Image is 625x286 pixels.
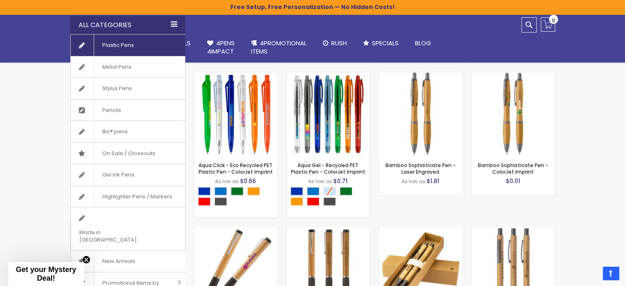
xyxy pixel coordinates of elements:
a: Highlighter Pens / Markers [71,186,185,207]
a: Aqua Gel - Recycled PET Plastic Pen - ColorJet Imprint [286,72,370,79]
button: Close teaser [82,256,90,264]
a: Plastic Pens [71,35,185,56]
span: Specials [372,39,399,47]
span: Made in [GEOGRAPHIC_DATA] [71,222,164,250]
div: Smoke [323,197,336,205]
a: Personalized Bambowie Bamboo Pen [471,226,555,233]
a: Rush [315,34,355,52]
span: Rush [331,39,347,47]
a: Made in [GEOGRAPHIC_DATA] [71,207,185,250]
div: Red [198,197,210,205]
span: Highlighter Pens / Markers [94,186,180,207]
a: Pencils [71,100,185,121]
a: 4PROMOTIONALITEMS [243,34,315,61]
a: Bamboo Sophisticate Pen - ColorJet Imprint [478,161,548,175]
span: Bic® pens [94,121,136,142]
div: Smoke [214,197,227,205]
a: Bambowie Bamboo Gift Set [379,226,462,233]
span: 0 [552,16,555,24]
div: Blue Light [307,187,319,195]
span: As low as [308,177,332,184]
a: Tahiti Promo Pen - Laser Engraved [286,226,370,233]
img: Aqua Click - Eco Recycled PET Plastic Pen - ColorJet Imprint [194,72,277,156]
a: Blog [407,34,439,52]
a: Tahiti Promo Pen - Colorjet Imprint [194,226,277,233]
a: Bic® pens [71,121,185,142]
span: $1.81 [427,177,439,185]
span: Blog [415,39,431,47]
div: Orange [291,197,303,205]
span: On Sale / Closeouts [94,143,164,164]
a: Aqua Click - Eco Recycled PET Plastic Pen - ColorJet Imprint [194,72,277,79]
div: Green [340,187,352,195]
a: Aqua Click - Eco Recycled PET Plastic Pen - ColorJet Imprint [198,161,273,175]
span: 4Pens 4impact [207,39,235,56]
span: $0.66 [240,177,256,185]
a: Bamboo Sophisticate Pen - ColorJet Imprint [471,72,555,79]
a: New Arrivals [71,251,185,272]
a: 4Pens4impact [199,34,243,61]
div: Select A Color [198,187,277,207]
span: As low as [401,177,425,184]
a: Gel Ink Pens [71,164,185,186]
span: 4PROMOTIONAL ITEMS [251,39,307,56]
img: Aqua Gel - Recycled PET Plastic Pen - ColorJet Imprint [286,72,370,156]
span: $0.71 [333,177,348,185]
div: Red [307,197,319,205]
div: Blue Light [214,187,227,195]
span: Plastic Pens [94,35,142,56]
a: Top [603,267,619,280]
span: Stylus Pens [94,78,140,99]
div: Select A Color [291,187,370,207]
div: Get your Mystery Deal!Close teaser [8,262,84,286]
span: As low as [215,177,239,184]
div: Green [231,187,243,195]
a: Metal Pens [71,56,185,78]
span: New Arrivals [94,251,143,272]
span: Gel Ink Pens [94,164,143,186]
img: Bamboo Sophisticate Pen - ColorJet Imprint [471,72,555,156]
a: 0 [541,17,555,32]
div: Blue [198,187,210,195]
span: $0.01 [506,177,520,185]
div: Blue [291,187,303,195]
a: Bamboo Sophisticate Pen - Laser Engraved [379,72,462,79]
div: All Categories [70,16,185,34]
span: Metal Pens [94,56,140,78]
a: Stylus Pens [71,78,185,99]
a: Bamboo Sophisticate Pen - Laser Engraved [385,161,456,175]
span: Pencils [94,100,129,121]
a: On Sale / Closeouts [71,143,185,164]
img: Bamboo Sophisticate Pen - Laser Engraved [379,72,462,156]
div: Orange [247,187,260,195]
a: Specials [355,34,407,52]
a: Aqua Gel - Recycled PET Plastic Pen - ColorJet Imprint [291,161,365,175]
span: Get your Mystery Deal! [16,265,76,282]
